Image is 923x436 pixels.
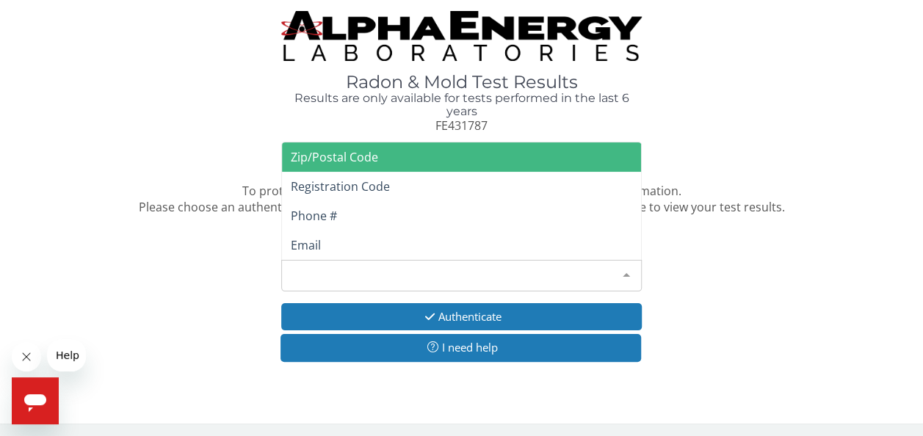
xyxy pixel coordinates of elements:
[12,377,59,424] iframe: Button to launch messaging window
[12,342,41,371] iframe: Close message
[281,92,642,117] h4: Results are only available for tests performed in the last 6 years
[291,149,378,165] span: Zip/Postal Code
[291,178,390,195] span: Registration Code
[435,117,488,134] span: FE431787
[47,339,86,371] iframe: Message from company
[281,303,642,330] button: Authenticate
[138,183,784,216] span: To protect your confidential test results, we need to confirm some information. Please choose an ...
[291,208,337,224] span: Phone #
[280,334,641,361] button: I need help
[291,237,321,253] span: Email
[281,11,642,61] img: TightCrop.jpg
[281,73,642,92] h1: Radon & Mold Test Results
